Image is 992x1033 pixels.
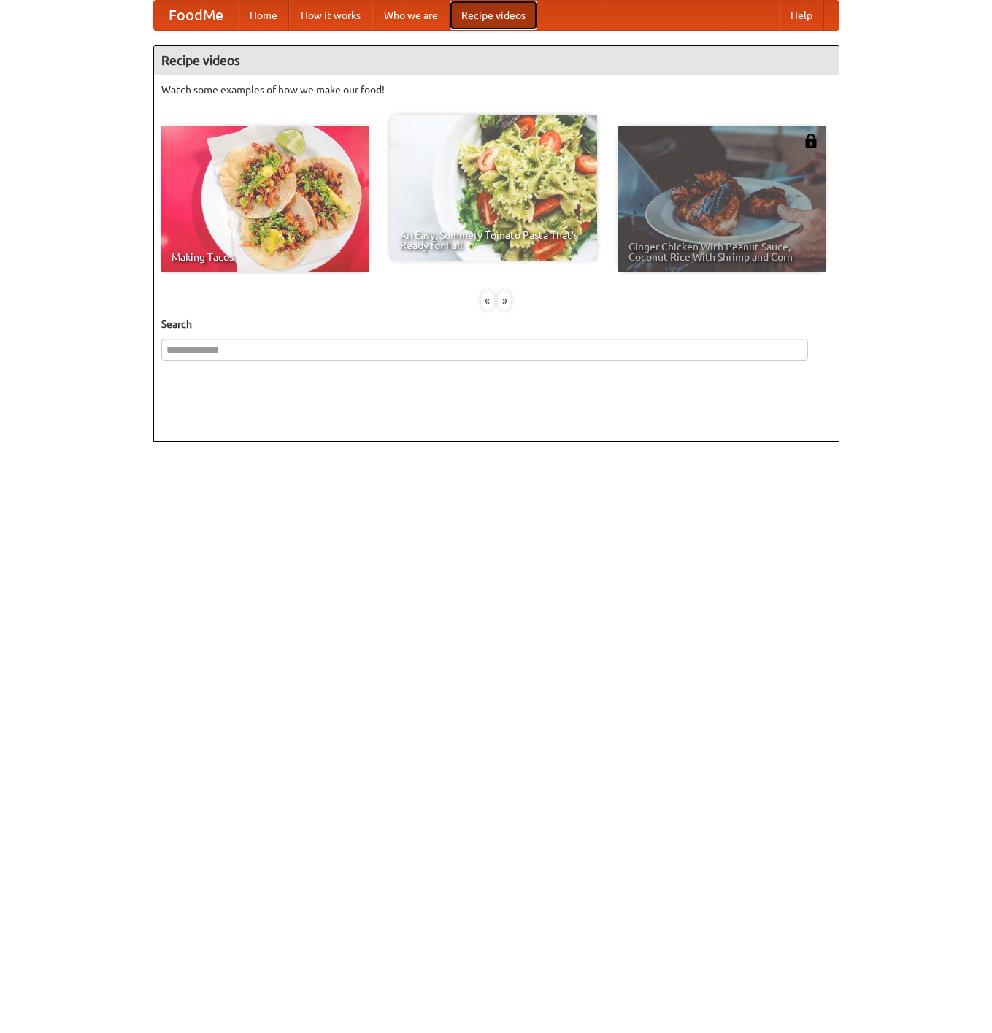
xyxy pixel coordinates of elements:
a: Home [238,1,289,30]
h4: Recipe videos [154,46,839,75]
span: An Easy, Summery Tomato Pasta That's Ready for Fall [400,230,587,250]
p: Watch some examples of how we make our food! [161,82,831,97]
span: Making Tacos [172,252,358,262]
a: An Easy, Summery Tomato Pasta That's Ready for Fall [390,115,597,261]
a: Making Tacos [161,126,369,272]
div: » [498,291,511,310]
a: How it works [289,1,372,30]
h5: Search [161,317,831,331]
a: Recipe videos [450,1,537,30]
a: Help [779,1,824,30]
a: FoodMe [154,1,238,30]
img: 483408.png [804,134,818,148]
div: « [481,291,494,310]
a: Who we are [372,1,450,30]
